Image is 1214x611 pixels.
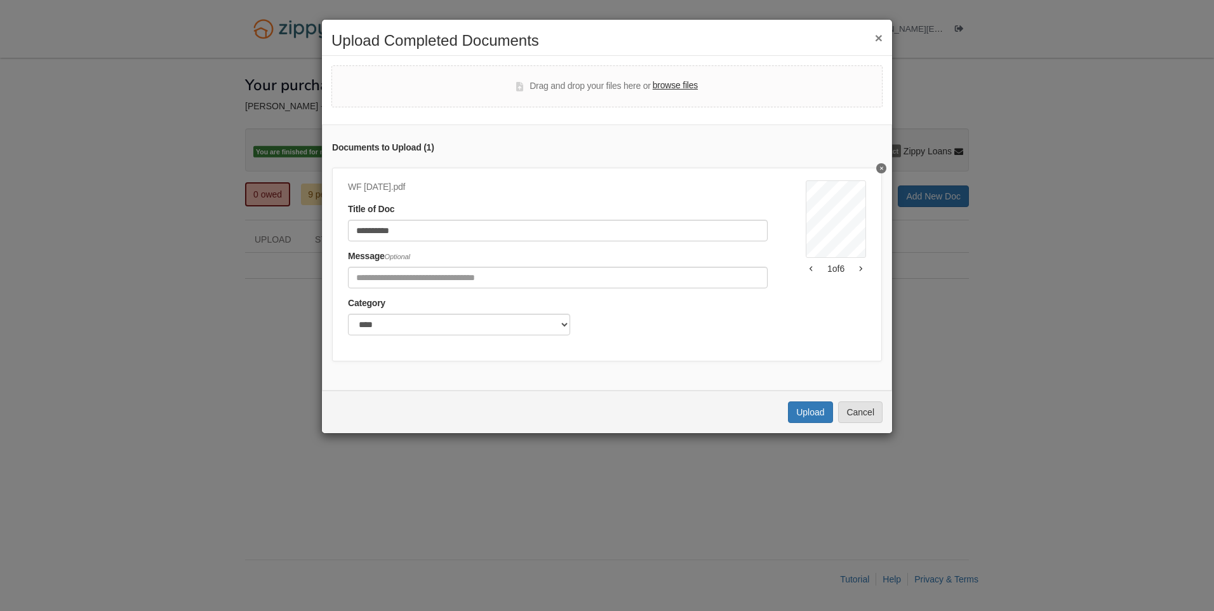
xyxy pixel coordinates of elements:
[385,253,410,260] span: Optional
[348,180,768,194] div: WF [DATE].pdf
[788,401,832,423] button: Upload
[348,267,768,288] input: Include any comments on this document
[348,314,570,335] select: Category
[348,297,385,311] label: Category
[348,220,768,241] input: Document Title
[331,32,883,49] h2: Upload Completed Documents
[806,262,866,275] div: 1 of 6
[838,401,883,423] button: Cancel
[653,79,698,93] label: browse files
[348,250,410,264] label: Message
[516,79,698,94] div: Drag and drop your files here or
[332,141,882,155] div: Documents to Upload ( 1 )
[876,163,886,173] button: Delete WF 7-16-25
[875,31,883,44] button: ×
[348,203,394,217] label: Title of Doc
